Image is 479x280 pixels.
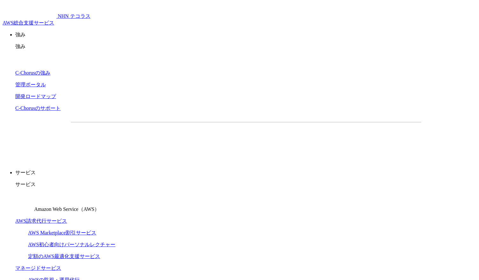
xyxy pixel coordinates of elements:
[28,230,96,235] a: AWS Marketplace割引サービス
[3,13,91,25] a: AWS総合支援サービス C-Chorus NHN テコラスAWS総合支援サービス
[15,82,46,87] a: 管理ポータル
[15,32,476,38] p: 強み
[28,254,100,259] a: 定額のAWS最適化支援サービス
[15,43,476,50] p: 強み
[15,94,56,99] a: 開発ロードマップ
[34,206,99,212] span: Amazon Web Service（AWS）
[15,169,476,176] p: サービス
[3,3,56,18] img: AWS総合支援サービス C-Chorus
[15,181,476,188] p: サービス
[140,133,243,148] a: 資料を請求する
[15,105,61,111] a: C-Chorusのサポート
[28,242,115,247] a: AWS初心者向けパーソナルレクチャー
[15,218,67,224] a: AWS請求代行サービス
[249,133,352,148] a: まずは相談する
[15,70,50,75] a: C-Chorusの強み
[15,193,33,211] img: Amazon Web Service（AWS）
[15,265,61,271] a: マネージドサービス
